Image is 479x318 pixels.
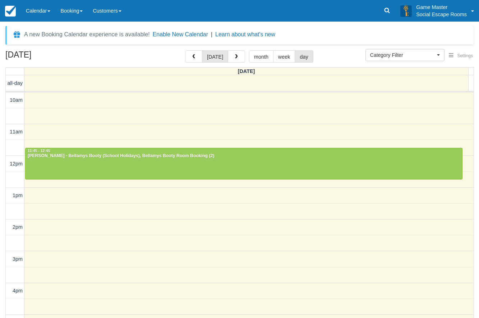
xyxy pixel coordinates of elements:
span: Category Filter [370,51,435,59]
button: [DATE] [202,50,228,63]
div: A new Booking Calendar experience is available! [24,30,150,39]
a: Learn about what's new [215,31,275,37]
span: [DATE] [238,68,255,74]
button: month [249,50,273,63]
h2: [DATE] [5,50,96,64]
span: | [211,31,212,37]
div: [PERSON_NAME] - Bellamys Booty (School Holidays), Bellamys Booty Room Booking (2) [27,153,460,159]
span: all-day [8,80,23,86]
span: 10am [10,97,23,103]
p: Social Escape Rooms [416,11,467,18]
span: 11am [10,129,23,135]
img: checkfront-main-nav-mini-logo.png [5,6,16,17]
img: A3 [400,5,412,17]
span: 12pm [10,161,23,167]
span: 11:45 - 12:45 [28,149,50,153]
button: day [295,50,313,63]
button: Settings [445,51,477,61]
span: 1pm [13,192,23,198]
button: Enable New Calendar [153,31,208,38]
a: 11:45 - 12:45[PERSON_NAME] - Bellamys Booty (School Holidays), Bellamys Booty Room Booking (2) [25,148,462,180]
button: Category Filter [365,49,445,61]
span: Settings [457,53,473,58]
span: 4pm [13,288,23,294]
button: week [273,50,295,63]
span: 2pm [13,224,23,230]
p: Game Master [416,4,467,11]
span: 3pm [13,256,23,262]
